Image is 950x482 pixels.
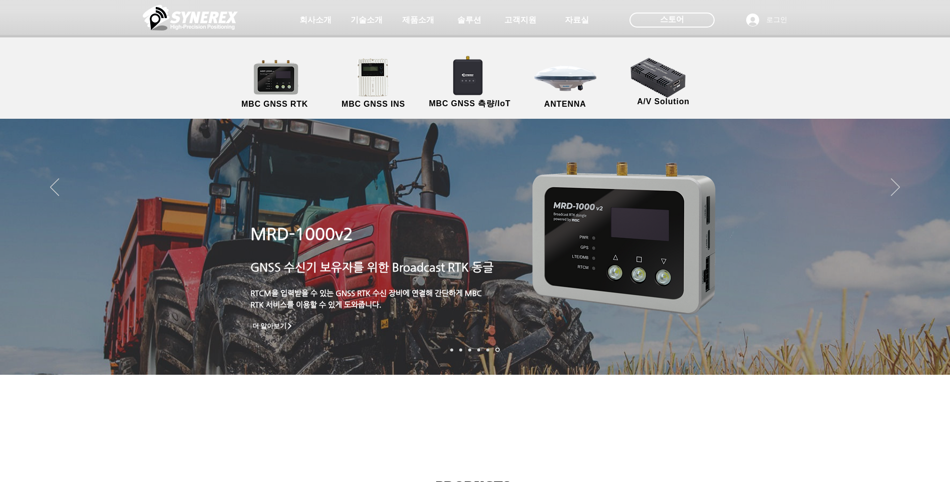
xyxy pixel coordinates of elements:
a: 회사소개 [290,10,341,30]
img: 제목 없음-3.png [509,139,741,331]
a: 기술소개 [342,10,392,30]
a: 고객지원 [495,10,545,30]
a: MBC GNSS RTK [230,58,320,110]
span: 더 알아보기 [252,322,287,331]
iframe: Wix Chat [835,438,950,481]
a: 솔루션 [444,10,494,30]
img: SynRTK__.png [443,50,494,101]
button: 로그인 [739,11,794,30]
span: MBC GNSS 측량/IoT [429,99,510,109]
span: ANTENNA [544,100,586,109]
img: MGI2000_front-removebg-preview (1).png [344,56,406,99]
a: RTK 서비스를 이용할 수 있게 도와줍니다. [250,300,382,309]
span: 회사소개 [299,15,332,26]
img: 씨너렉스_White_simbol_대지 1.png [143,3,238,33]
span: 솔루션 [457,15,481,26]
nav: 슬라이드 [447,348,503,352]
a: 제품소개 [393,10,443,30]
span: MBC GNSS RTK [241,100,308,109]
button: 다음 [891,178,900,197]
a: 정밀농업 [495,348,500,352]
a: 자료실 [552,10,602,30]
a: 자율주행 [477,348,480,351]
a: MBC GNSS INS [329,58,419,110]
button: 이전 [50,178,59,197]
div: 스토어 [629,13,715,28]
span: MBC GNSS INS [342,100,405,109]
a: MRD-1000v2 [250,224,353,244]
span: 기술소개 [351,15,383,26]
span: 스토어 [660,14,684,25]
a: 드론 8 - SMC 2000 [459,348,462,351]
a: RTCM을 입력받을 수 있는 GNSS RTK 수신 장비에 연결해 간단하게 MBC [250,289,482,297]
span: 로그인 [763,15,791,25]
a: GNSS 수신기 보유자를 위한 Broadcast RTK 동글 [250,261,494,274]
a: 더 알아보기 [247,320,298,332]
a: 측량 IoT [468,348,471,351]
a: ANTENNA [520,58,610,110]
span: 자료실 [565,15,589,26]
a: MBC GNSS 측량/IoT [421,58,519,110]
span: A/V Solution [637,97,690,106]
span: 제품소개 [402,15,434,26]
a: A/V Solution [618,55,709,108]
span: 고객지원 [504,15,536,26]
a: 로봇 [486,348,489,351]
a: 로봇- SMC 2000 [450,348,453,351]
